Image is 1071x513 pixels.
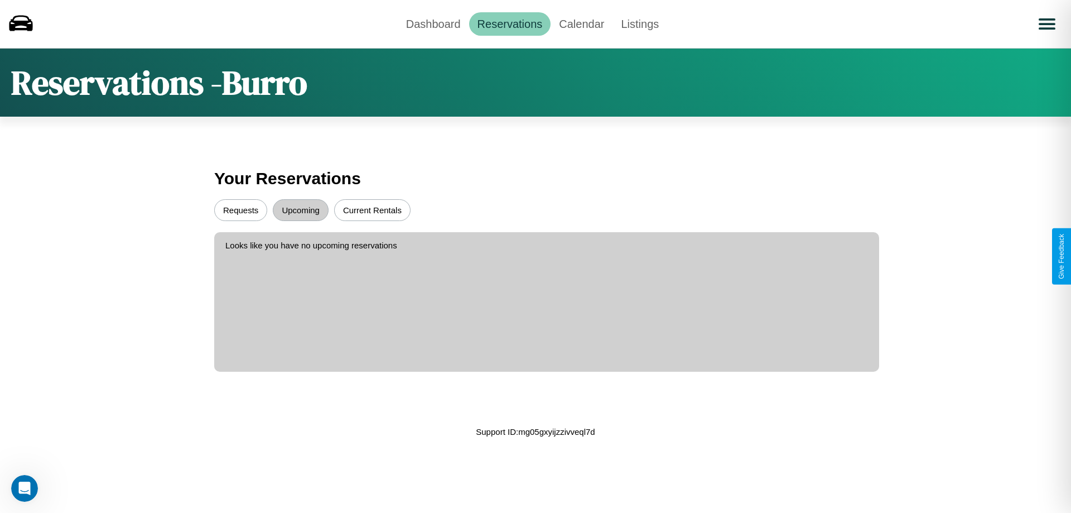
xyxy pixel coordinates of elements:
[11,60,307,106] h1: Reservations - Burro
[469,12,551,36] a: Reservations
[214,199,267,221] button: Requests
[1058,234,1065,279] div: Give Feedback
[398,12,469,36] a: Dashboard
[334,199,411,221] button: Current Rentals
[476,424,595,439] p: Support ID: mg05gxyijzzivveql7d
[1031,8,1063,40] button: Open menu
[11,475,38,502] iframe: Intercom live chat
[273,199,329,221] button: Upcoming
[225,238,868,253] p: Looks like you have no upcoming reservations
[214,164,857,194] h3: Your Reservations
[551,12,612,36] a: Calendar
[612,12,667,36] a: Listings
